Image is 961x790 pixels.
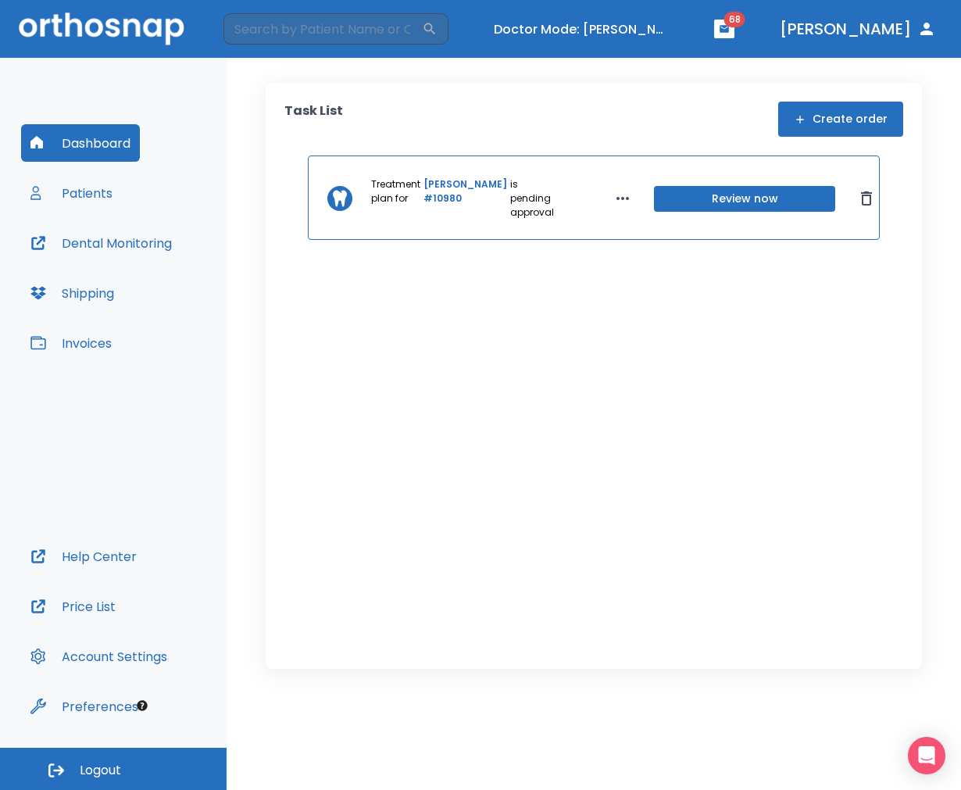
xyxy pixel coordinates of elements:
[773,15,942,43] button: [PERSON_NAME]
[21,324,121,362] button: Invoices
[223,13,422,45] input: Search by Patient Name or Case #
[284,102,343,137] p: Task List
[80,762,121,779] span: Logout
[21,124,140,162] button: Dashboard
[135,699,149,713] div: Tooltip anchor
[908,737,945,774] div: Open Intercom Messenger
[21,274,123,312] button: Shipping
[21,538,146,575] button: Help Center
[724,12,745,27] span: 68
[21,174,122,212] button: Patients
[21,688,148,725] button: Preferences
[654,186,835,212] button: Review now
[371,177,420,220] p: Treatment plan for
[21,588,125,625] button: Price List
[21,224,181,262] button: Dental Monitoring
[510,177,554,220] p: is pending approval
[778,102,903,137] button: Create order
[854,186,879,211] button: Dismiss
[19,13,184,45] img: Orthosnap
[423,177,507,220] a: [PERSON_NAME] #10980
[488,16,675,42] button: Doctor Mode: [PERSON_NAME]
[21,638,177,675] button: Account Settings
